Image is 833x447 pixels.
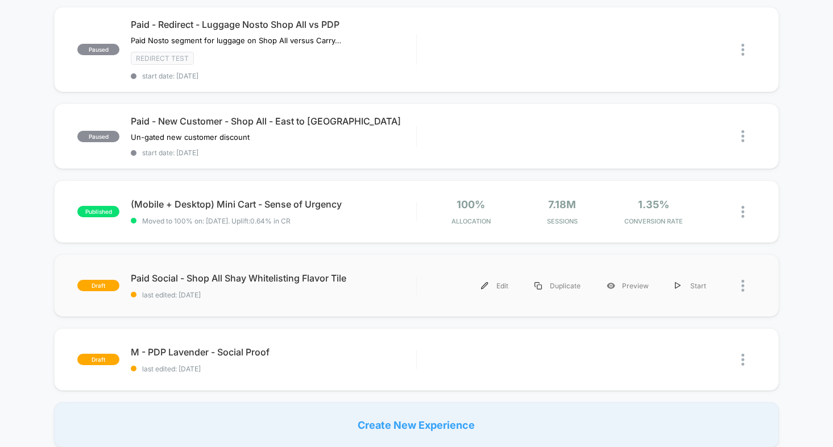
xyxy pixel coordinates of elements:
[741,130,744,142] img: close
[675,282,681,289] img: menu
[611,217,696,225] span: CONVERSION RATE
[521,273,594,299] div: Duplicate
[131,52,194,65] span: Redirect Test
[77,206,119,217] span: published
[131,72,416,80] span: start date: [DATE]
[131,115,416,127] span: Paid - New Customer - Shop All - East to [GEOGRAPHIC_DATA]
[662,273,719,299] div: Start
[131,19,416,30] span: Paid - Redirect - Luggage Nosto Shop All vs PDP
[131,346,416,358] span: M - PDP Lavender - Social Proof
[131,36,342,45] span: Paid Nosto segment for luggage on Shop All versus Carry-On Roller PDP
[142,217,291,225] span: Moved to 100% on: [DATE] . Uplift: 0.64% in CR
[77,280,119,291] span: draft
[131,291,416,299] span: last edited: [DATE]
[741,280,744,292] img: close
[594,273,662,299] div: Preview
[77,44,119,55] span: paused
[741,44,744,56] img: close
[481,282,488,289] img: menu
[131,148,416,157] span: start date: [DATE]
[131,272,416,284] span: Paid Social - Shop All Shay Whitelisting Flavor Tile
[468,273,521,299] div: Edit
[534,282,542,289] img: menu
[457,198,485,210] span: 100%
[638,198,669,210] span: 1.35%
[451,217,491,225] span: Allocation
[77,354,119,365] span: draft
[741,206,744,218] img: close
[77,131,119,142] span: paused
[131,365,416,373] span: last edited: [DATE]
[131,198,416,210] span: (Mobile + Desktop) Mini Cart - Sense of Urgency
[520,217,606,225] span: Sessions
[131,133,250,142] span: Un-gated new customer discount
[548,198,576,210] span: 7.18M
[741,354,744,366] img: close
